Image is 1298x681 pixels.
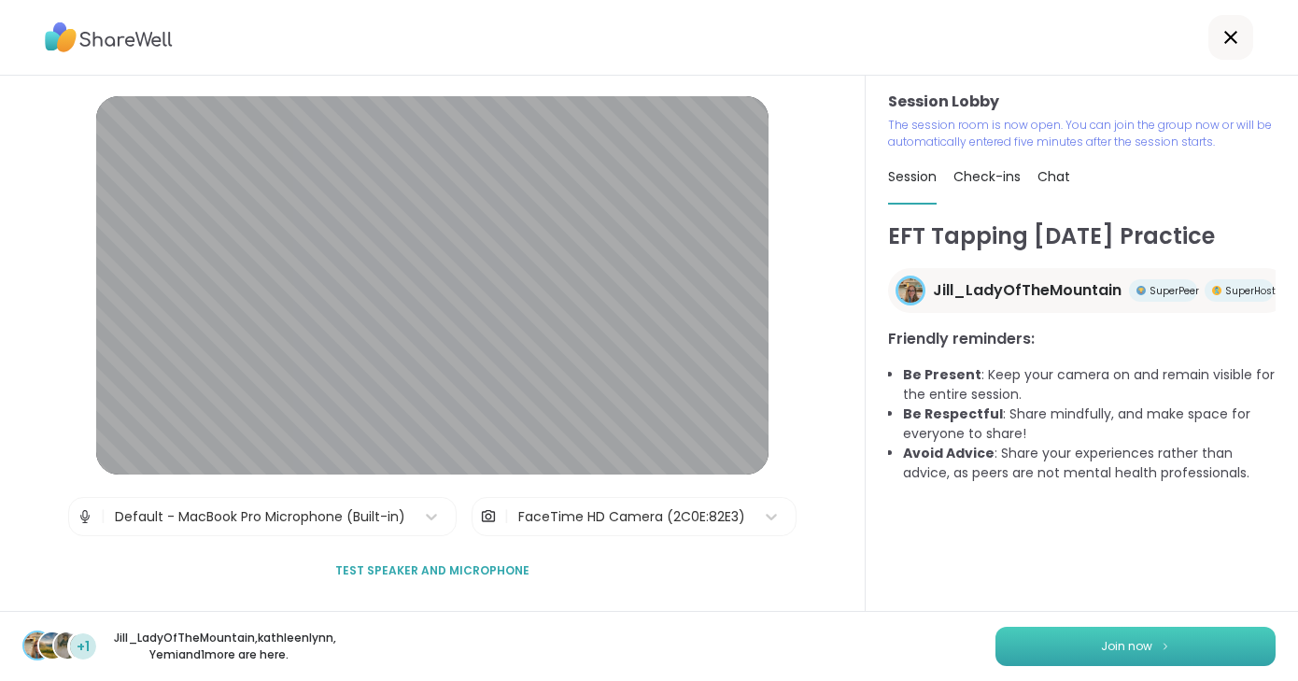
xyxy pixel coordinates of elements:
img: Yemi [54,632,80,659]
span: SuperPeer [1150,284,1199,298]
b: Be Respectful [903,404,1003,423]
span: Check-ins [953,167,1021,186]
li: : Share mindfully, and make space for everyone to share! [903,404,1276,444]
b: Avoid Advice [903,444,995,462]
a: Jill_LadyOfTheMountainJill_LadyOfTheMountainPeer Badge ThreeSuperPeerPeer Badge OneSuperHost [888,268,1289,313]
b: Be Present [903,365,981,384]
span: | [504,498,509,535]
div: FaceTime HD Camera (2C0E:82E3) [518,507,745,527]
button: Test speaker and microphone [328,551,537,590]
img: Microphone [77,498,93,535]
img: Camera [480,498,497,535]
button: Join now [995,627,1276,666]
p: The session room is now open. You can join the group now or will be automatically entered five mi... [888,117,1276,150]
img: Jill_LadyOfTheMountain [24,632,50,659]
img: Peer Badge Three [1136,286,1146,295]
img: kathleenlynn [39,632,65,659]
span: | [101,498,106,535]
h3: Session Lobby [888,91,1276,113]
span: Test speaker and microphone [335,562,529,579]
span: Chat [1037,167,1070,186]
span: Jill_LadyOfTheMountain [933,279,1122,302]
img: ShareWell Logo [45,16,173,59]
span: +1 [77,637,90,657]
h1: EFT Tapping [DATE] Practice [888,220,1276,253]
span: SuperHost [1225,284,1276,298]
span: Join now [1101,638,1152,655]
span: Session [888,167,937,186]
img: Peer Badge One [1212,286,1221,295]
h3: Friendly reminders: [888,328,1276,350]
li: : Share your experiences rather than advice, as peers are not mental health professionals. [903,444,1276,483]
img: ShareWell Logomark [1160,641,1171,651]
div: Default - MacBook Pro Microphone (Built-in) [115,507,405,527]
img: Jill_LadyOfTheMountain [898,278,923,303]
li: : Keep your camera on and remain visible for the entire session. [903,365,1276,404]
p: Jill_LadyOfTheMountain , kathleenlynn , Yemi and 1 more are here. [114,630,323,663]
